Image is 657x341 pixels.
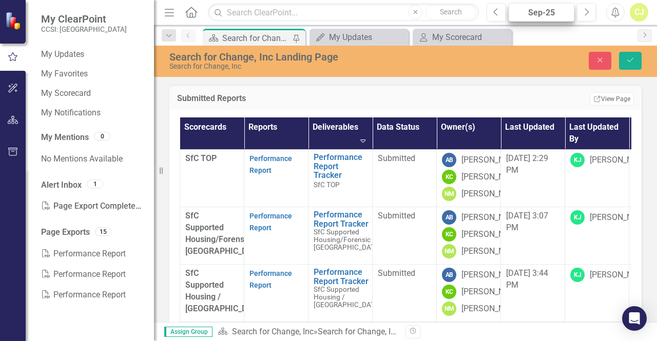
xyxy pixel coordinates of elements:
[506,210,559,234] div: [DATE] 3:07 PM
[169,63,427,70] div: Search for Change, Inc
[461,229,523,240] div: [PERSON_NAME]
[314,210,381,228] a: Performance Report Tracker
[185,153,217,163] span: SfC TOP
[506,268,559,291] div: [DATE] 3:44 PM
[461,246,523,257] div: [PERSON_NAME]
[41,285,144,305] a: Performance Report
[506,153,559,176] div: [DATE] 2:29 PM
[312,31,406,44] a: My Updates
[41,244,144,264] a: Performance Report
[185,268,264,313] span: SfC Supported Housing / [GEOGRAPHIC_DATA]
[185,211,264,256] span: SfC Supported Housing/Forensic [GEOGRAPHIC_DATA]
[249,269,292,289] a: Performance Report
[41,132,89,144] a: My Mentions
[218,326,398,338] div: »
[461,188,523,200] div: [PERSON_NAME]
[415,31,509,44] a: My Scorecard
[442,227,456,242] div: KC
[164,327,212,337] span: Assign Group
[378,211,415,220] span: Submitted
[249,212,292,232] a: Performance Report
[41,196,144,216] div: Page Export Completed: Performance Report
[232,327,314,336] a: Search for Change, Inc
[41,88,144,99] a: My Scorecard
[222,32,290,45] div: Search for Change, Inc Landing Page
[442,244,456,258] div: NM
[41,68,144,80] a: My Favorites
[461,154,523,166] div: [PERSON_NAME]
[425,5,476,19] button: Search
[570,210,585,225] div: KJ
[442,210,456,225] div: AB
[41,49,144,61] a: My Updates
[41,107,144,119] a: My Notifications
[94,132,110,141] div: 0
[461,286,523,298] div: [PERSON_NAME]
[308,207,373,265] td: Double-Click to Edit Right Click for Context Menu
[41,264,144,285] a: Performance Report
[373,150,437,207] td: Double-Click to Edit
[512,7,571,19] div: Sep-25
[432,31,509,44] div: My Scorecard
[440,8,462,16] span: Search
[442,268,456,282] div: AB
[314,228,381,251] span: SfC Supported Housing/Forensic [GEOGRAPHIC_DATA]
[314,285,381,309] span: SfC Supported Housing / [GEOGRAPHIC_DATA]
[570,268,585,282] div: KJ
[622,306,647,331] div: Open Intercom Messenger
[314,268,381,286] a: Performance Report Tracker
[378,153,415,163] span: Submitted
[442,302,456,316] div: NM
[41,13,127,25] span: My ClearPoint
[378,268,415,278] span: Submitted
[87,179,103,188] div: 1
[590,212,651,224] div: [PERSON_NAME]
[41,149,144,169] div: No Mentions Available
[442,285,456,299] div: KC
[318,327,452,336] div: Search for Change, Inc Landing Page
[373,207,437,265] td: Double-Click to Edit
[169,51,427,63] div: Search for Change, Inc Landing Page
[590,92,634,106] a: View Page
[442,153,456,167] div: AB
[461,303,523,315] div: [PERSON_NAME]
[461,269,523,281] div: [PERSON_NAME]
[314,153,367,180] a: Performance Report Tracker
[329,31,406,44] div: My Updates
[630,3,648,22] button: CJ
[314,180,340,189] span: SfC TOP
[590,269,651,281] div: [PERSON_NAME]
[177,94,449,103] h3: Submitted Reports
[95,227,111,236] div: 15
[41,25,127,33] small: CCSI: [GEOGRAPHIC_DATA]
[461,212,523,224] div: [PERSON_NAME]
[5,12,23,30] img: ClearPoint Strategy
[308,265,373,322] td: Double-Click to Edit Right Click for Context Menu
[509,3,574,22] button: Sep-25
[590,154,651,166] div: [PERSON_NAME]
[373,265,437,322] td: Double-Click to Edit
[461,171,523,183] div: [PERSON_NAME]
[249,154,292,174] a: Performance Report
[41,179,82,191] a: Alert Inbox
[570,153,585,167] div: KJ
[208,4,479,22] input: Search ClearPoint...
[41,227,90,238] a: Page Exports
[442,170,456,184] div: KC
[308,150,373,207] td: Double-Click to Edit Right Click for Context Menu
[442,187,456,201] div: NM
